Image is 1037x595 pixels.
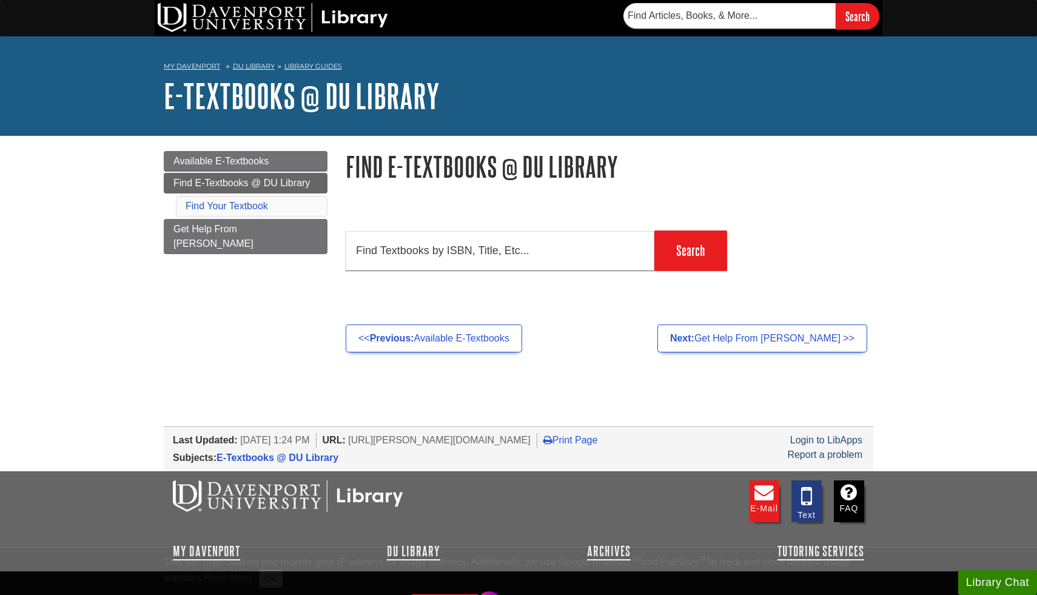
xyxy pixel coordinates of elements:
strong: Previous: [370,333,414,343]
div: This site uses cookies and records your IP address for usage statistics. Additionally, we use Goo... [164,555,873,588]
span: Get Help From [PERSON_NAME] [173,224,253,249]
a: Find Your Textbook [186,201,268,211]
span: [DATE] 1:24 PM [240,435,309,445]
a: Read More [204,573,252,583]
span: [URL][PERSON_NAME][DOMAIN_NAME] [348,435,531,445]
a: Print Page [543,435,598,445]
span: Subjects: [173,452,216,463]
i: Print Page [543,435,552,445]
a: <<Previous:Available E-Textbooks [346,324,522,352]
a: E-Textbooks @ DU Library [216,452,338,463]
a: Archives [587,544,631,559]
a: Find E-Textbooks @ DU Library [164,173,327,193]
a: Tutoring Services [777,544,864,559]
a: Next:Get Help From [PERSON_NAME] >> [657,324,867,352]
sup: TM [699,555,709,563]
a: Login to LibApps [790,435,862,445]
a: E-mail [749,480,779,522]
span: Available E-Textbooks [173,156,269,166]
div: Guide Page Menu [164,151,327,254]
a: E-Textbooks @ DU Library [164,77,440,115]
input: Search [836,3,879,29]
img: DU Libraries [173,480,403,512]
a: Text [791,480,822,522]
input: Find Textbooks by ISBN, Title, Etc... [346,231,654,271]
input: Find Articles, Books, & More... [623,3,836,29]
span: Find E-Textbooks @ DU Library [173,178,310,188]
a: My Davenport [173,544,240,559]
a: DU Library [233,62,275,70]
form: Searches DU Library's articles, books, and more [623,3,879,29]
span: Last Updated: [173,435,238,445]
h1: Find E-Textbooks @ DU Library [346,151,873,182]
button: Library Chat [958,570,1037,595]
input: Search [654,230,727,271]
a: Available E-Textbooks [164,151,327,172]
a: Library Guides [284,62,342,70]
nav: breadcrumb [164,58,873,78]
a: Report a problem [787,449,862,460]
a: My Davenport [164,61,220,72]
img: DU Library [158,3,388,32]
a: DU Library [387,544,440,559]
a: FAQ [834,480,864,522]
sup: TM [631,555,641,563]
button: Close [259,570,283,588]
span: URL: [323,435,346,445]
strong: Next: [670,333,694,343]
a: Get Help From [PERSON_NAME] [164,219,327,254]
